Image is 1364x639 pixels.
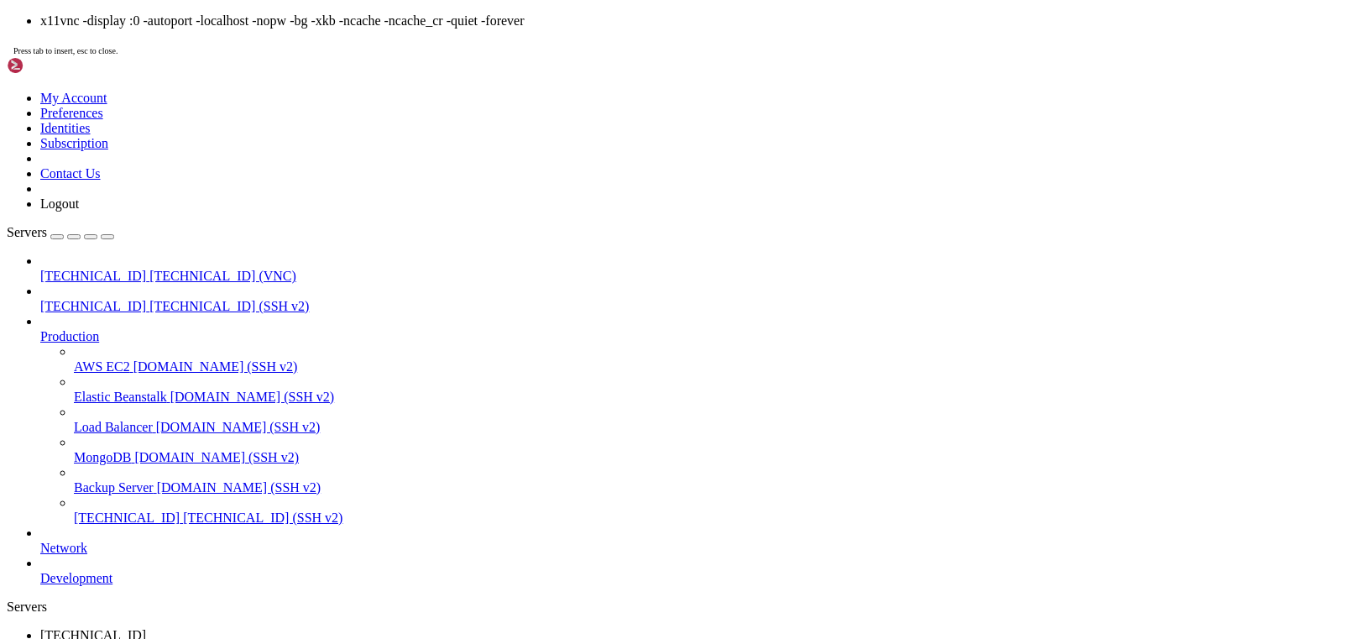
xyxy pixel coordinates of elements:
span: a [154,506,161,520]
span: - [517,506,524,520]
span: └─ [7,506,20,520]
a: Subscription [40,136,108,150]
span: [DOMAIN_NAME] (SSH v2) [133,359,298,374]
a: Network [40,541,1357,556]
x-row: (see also the x11vnc -findauth option.) [7,309,1143,324]
a: Contact Us [40,166,101,181]
li: [TECHNICAL_ID] [TECHNICAL_ID] (SSH v2) [40,284,1357,314]
span: [TECHNICAL_ID] (SSH v2) [149,299,309,313]
span: t [275,506,282,520]
span: c [416,506,423,520]
x-row: -auth /var/run/xauth/A:0-crWk72 [7,158,1143,173]
span: )-[ [169,491,189,505]
span: e [591,506,598,520]
li: Backup Server [DOMAIN_NAME] (SSH v2) [74,465,1357,495]
span: ] [256,431,263,444]
span: r [584,506,591,520]
span: - [289,506,295,520]
x-row: Sometimes the command "ps wwwwaux | grep auth" can reveal the file location. [7,218,1143,233]
span: ] [196,491,202,505]
a: Backup Server [DOMAIN_NAME] (SSH v2) [74,480,1357,495]
span: 1 [47,506,54,520]
span: u [530,506,537,520]
span: o [577,506,584,520]
span: [TECHNICAL_ID] [40,299,146,313]
span: h [423,506,430,520]
span: r [504,506,510,520]
span: [TECHNICAL_ID] [74,511,180,525]
span: t [168,506,175,520]
span: - [81,506,87,520]
a: Servers [7,225,114,239]
x-row: See also: [URL][DOMAIN_NAME] [7,400,1143,415]
span: p [309,506,316,520]
span: [DOMAIN_NAME] (SSH v2) [156,420,321,434]
span: y [128,506,134,520]
span: l [248,506,255,520]
span: - [564,506,571,520]
span: ~ [189,491,196,505]
span: h [255,506,262,520]
span: t [201,506,208,520]
span: r [195,506,201,520]
span: - [148,506,154,520]
x-row: Some examples for various display managers: [7,82,1143,97]
span: n [60,506,67,520]
span: Network [40,541,87,555]
span: [TECHNICAL_ID] [40,269,146,283]
span: n [450,506,457,520]
div: (59, 33) [424,505,431,521]
x-row: to find and use the raw display manager MIT-MAGIC-COOKIE file. [7,67,1143,82]
x-row: ** If NO ONE is logged into an X session yet, but there is a greeter login [7,37,1143,52]
span: - [389,506,396,520]
span: c [497,506,504,520]
span: c [457,506,463,520]
span: e [604,506,611,520]
li: Development [40,556,1357,586]
x-row: as root (or copy it). The random characters in the filenames will of course [7,354,1143,369]
x-row: -auth guess [7,279,1143,294]
span: └─ [7,446,20,459]
span: c [67,506,74,520]
span: b [336,506,342,520]
span: c [403,506,410,520]
a: [TECHNICAL_ID] [TECHNICAL_ID] (VNC) [40,269,1357,284]
x-row: :0 [7,505,1143,521]
span: ┌──( [7,491,34,505]
li: MongoDB [DOMAIN_NAME] (SSH v2) [74,435,1357,465]
a: [TECHNICAL_ID] [TECHNICAL_ID] (SSH v2) [74,511,1357,526]
span: ㉿ [121,430,135,445]
li: [TECHNICAL_ID] [TECHNICAL_ID] (VNC) [40,254,1357,284]
span: e [544,506,551,520]
a: Development [40,571,1357,586]
span: s [269,506,275,520]
li: Load Balancer [DOMAIN_NAME] (SSH v2) [74,405,1357,435]
span: l [114,506,121,520]
span: [DOMAIN_NAME] (SSH v2) [157,480,321,495]
span: AWS EC2 [74,359,130,374]
span: Elastic Beanstalk [74,390,167,404]
span: a [242,506,248,520]
span: d [87,506,94,520]
a: My Account [40,91,107,105]
a: Preferences [40,106,103,120]
span: o [188,506,195,520]
span: 1 [40,506,47,520]
span: Backup Server [74,480,154,495]
span: Production [40,329,99,343]
span: o [262,506,269,520]
span: x [34,506,40,520]
span: )-[ [229,431,249,444]
span: u [161,506,168,520]
span: v [598,506,604,520]
span: Development [40,571,112,585]
span: [PHONE_NUMBER] [75,491,169,505]
x-row: Only root will have read permission for the file, and so x11vnc must be run [7,339,1143,354]
x-row: Starting with x11vnc 0.9.9 you can have it try to guess by using: [7,249,1143,264]
span: a [410,506,416,520]
x-row: See also '-auth guess' and '-findauth' discussed below. [7,7,1143,22]
a: Logout [40,196,79,211]
img: Shellngn [7,57,103,74]
a: Load Balancer [DOMAIN_NAME] (SSH v2) [74,420,1357,435]
span: o [228,506,235,520]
